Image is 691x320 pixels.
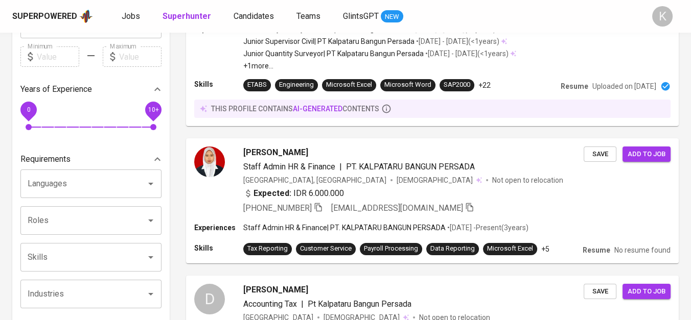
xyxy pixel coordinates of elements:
[119,46,162,67] input: Value
[623,146,671,162] button: Add to job
[584,146,616,162] button: Save
[247,244,288,254] div: Tax Reporting
[12,9,93,24] a: Superpoweredapp logo
[308,299,411,309] span: Pt Kalpataru Bangun Persada
[27,106,30,113] span: 0
[492,175,563,185] p: Not open to relocation
[561,81,588,91] p: Resume
[384,80,431,90] div: Microsoft Word
[243,187,344,200] div: IDR 6.000.000
[243,284,308,296] span: [PERSON_NAME]
[339,161,342,173] span: |
[194,146,225,177] img: 38ff7032-dd38-4621-85d3-1fa542cf9370.jpg
[397,175,474,185] span: [DEMOGRAPHIC_DATA]
[243,203,312,213] span: [PHONE_NUMBER]
[326,80,372,90] div: Microsoft Excel
[628,149,665,160] span: Add to job
[296,10,323,23] a: Teams
[122,11,140,21] span: Jobs
[144,213,158,228] button: Open
[652,6,673,27] div: K
[444,80,470,90] div: SAP2000
[614,245,671,255] p: No resume found
[446,223,528,233] p: • [DATE] - Present ( 3 years )
[254,187,291,200] b: Expected:
[234,10,276,23] a: Candidates
[243,223,446,233] p: Staff Admin HR & Finance | PT. KALPATARU BANGUN PERSADA
[20,149,162,169] div: Requirements
[186,138,679,263] a: [PERSON_NAME]Staff Admin HR & Finance|PT. KALPATARU BANGUN PERSADA[GEOGRAPHIC_DATA], [GEOGRAPHIC_...
[343,10,403,23] a: GlintsGPT NEW
[589,149,611,160] span: Save
[144,287,158,301] button: Open
[293,105,342,113] span: AI-generated
[243,175,386,185] div: [GEOGRAPHIC_DATA], [GEOGRAPHIC_DATA]
[623,284,671,300] button: Add to job
[194,284,225,314] div: D
[20,83,92,95] p: Years of Experience
[628,286,665,298] span: Add to job
[364,244,418,254] div: Payroll Processing
[163,11,211,21] b: Superhunter
[279,80,314,90] div: Engineering
[424,48,509,59] p: • [DATE] - [DATE] ( <1 years )
[381,12,403,22] span: NEW
[343,11,379,21] span: GlintsGPT
[144,177,158,191] button: Open
[301,298,304,310] span: |
[243,36,414,46] p: Junior Supervisor Civil | PT Kalpataru Bangun Persada
[583,245,610,255] p: Resume
[20,153,71,165] p: Requirements
[20,79,162,100] div: Years of Experience
[79,9,93,24] img: app logo
[243,299,297,309] span: Accounting Tax
[247,80,267,90] div: ETABS
[541,244,549,254] p: +5
[12,11,77,22] div: Superpowered
[194,79,243,89] p: Skills
[163,10,213,23] a: Superhunter
[234,11,274,21] span: Candidates
[122,10,142,23] a: Jobs
[346,162,475,171] span: PT. KALPATARU BANGUN PERSADA
[37,46,79,67] input: Value
[211,104,379,114] p: this profile contains contents
[589,286,611,298] span: Save
[478,80,491,90] p: +22
[194,223,243,233] p: Experiences
[148,106,158,113] span: 10+
[331,203,463,213] span: [EMAIL_ADDRESS][DOMAIN_NAME]
[300,244,352,254] div: Customer Service
[194,243,243,253] p: Skills
[592,81,656,91] p: Uploaded on [DATE]
[430,244,475,254] div: Data Reporting
[296,11,320,21] span: Teams
[243,162,335,171] span: Staff Admin HR & Finance
[243,48,424,59] p: Junior Quantity Surveyor | PT Kalpataru Bangun Persada
[243,61,516,71] p: +1 more ...
[243,146,308,159] span: [PERSON_NAME]
[487,244,533,254] div: Microsoft Excel
[414,36,499,46] p: • [DATE] - [DATE] ( <1 years )
[144,250,158,264] button: Open
[584,284,616,300] button: Save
